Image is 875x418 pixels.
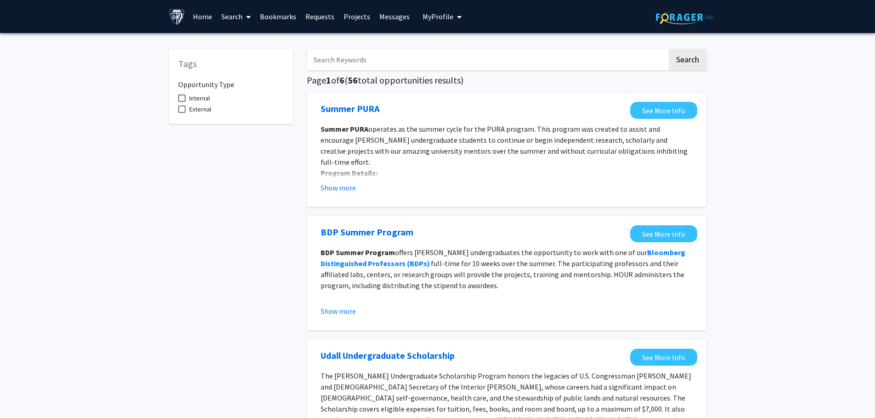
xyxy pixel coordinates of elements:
[630,102,697,119] a: Opens in a new tab
[348,74,358,86] span: 56
[178,58,284,69] h5: Tags
[321,124,368,134] strong: Summer PURA
[178,73,284,89] h6: Opportunity Type
[669,49,706,70] button: Search
[188,0,217,33] a: Home
[189,104,211,115] span: External
[321,124,688,167] span: operates as the summer cycle for the PURA program. This program was created to assist and encoura...
[321,168,378,178] strong: Program Details:
[217,0,255,33] a: Search
[339,0,375,33] a: Projects
[307,49,667,70] input: Search Keywords
[423,12,453,21] span: My Profile
[630,225,697,242] a: Opens in a new tab
[307,75,706,86] h5: Page of ( total opportunities results)
[321,349,455,362] a: Opens in a new tab
[169,9,185,25] img: Johns Hopkins University Logo
[630,349,697,366] a: Opens in a new tab
[326,74,331,86] span: 1
[255,0,301,33] a: Bookmarks
[321,248,395,257] strong: BDP Summer Program
[375,0,414,33] a: Messages
[321,182,356,193] button: Show more
[301,0,339,33] a: Requests
[656,10,713,24] img: ForagerOne Logo
[189,93,210,104] span: Internal
[321,102,379,116] a: Opens in a new tab
[321,306,356,317] button: Show more
[321,225,413,239] a: Opens in a new tab
[321,247,693,291] p: offers [PERSON_NAME] undergraduates the opportunity to work with one of our full-time for 10 week...
[339,74,344,86] span: 6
